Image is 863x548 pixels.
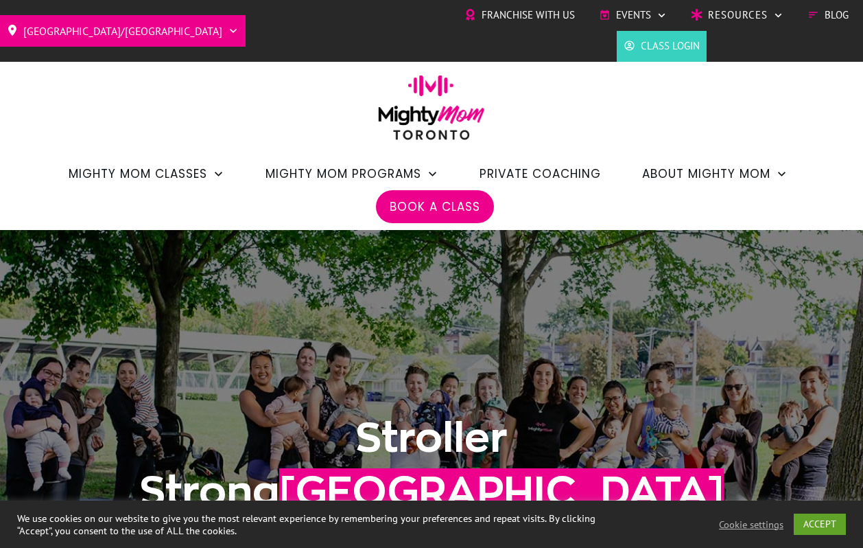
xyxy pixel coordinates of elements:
[642,162,770,185] span: About Mighty Mom
[265,162,421,185] span: Mighty Mom Programs
[390,195,480,218] a: Book a Class
[480,162,601,185] a: Private Coaching
[371,75,492,150] img: mightymom-logo-toronto
[7,20,239,42] a: [GEOGRAPHIC_DATA]/[GEOGRAPHIC_DATA]
[69,162,207,185] span: Mighty Mom Classes
[794,514,846,535] a: ACCEPT
[279,468,724,513] span: [GEOGRAPHIC_DATA]
[69,162,224,185] a: Mighty Mom Classes
[464,5,575,25] a: Franchise with Us
[17,512,598,537] div: We use cookies on our website to give you the most relevant experience by remembering your prefer...
[708,5,768,25] span: Resources
[624,36,700,56] a: Class Login
[641,36,700,56] span: Class Login
[23,20,222,42] span: [GEOGRAPHIC_DATA]/[GEOGRAPHIC_DATA]
[691,5,783,25] a: Resources
[599,5,667,25] a: Events
[807,5,849,25] a: Blog
[825,5,849,25] span: Blog
[482,5,575,25] span: Franchise with Us
[719,518,783,531] a: Cookie settings
[616,5,651,25] span: Events
[62,411,801,518] h1: Stroller Strong
[265,162,438,185] a: Mighty Mom Programs
[642,162,788,185] a: About Mighty Mom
